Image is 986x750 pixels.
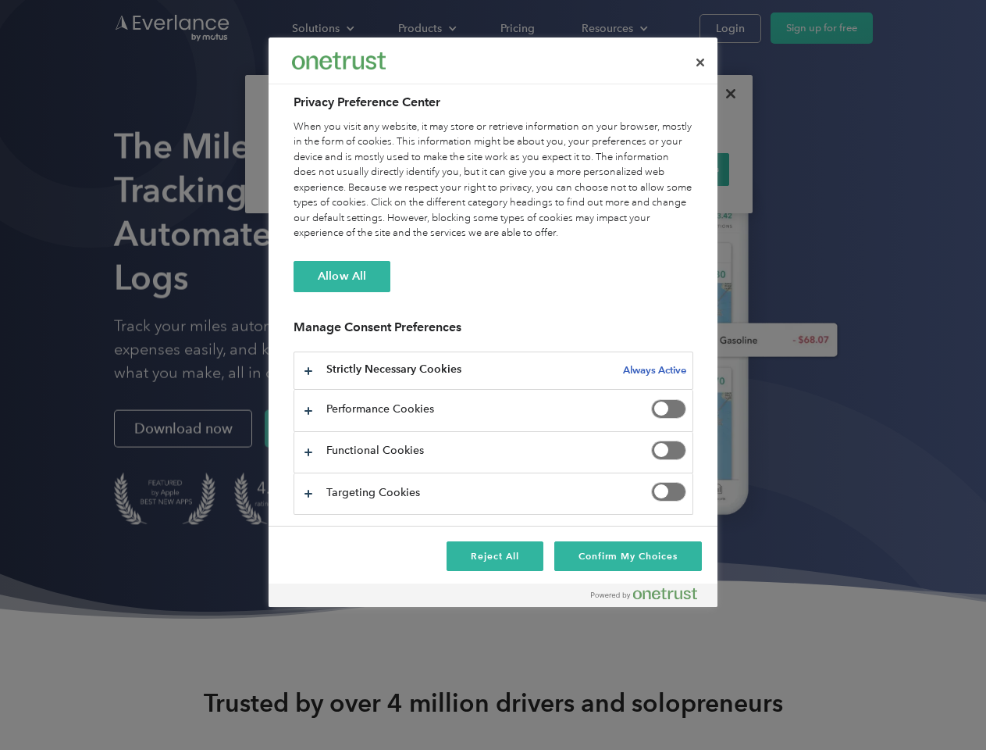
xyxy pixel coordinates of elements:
[591,587,697,600] img: Powered by OneTrust Opens in a new Tab
[292,52,386,69] img: Everlance
[554,541,702,571] button: Confirm My Choices
[269,37,717,607] div: Privacy Preference Center
[683,45,717,80] button: Close
[447,541,543,571] button: Reject All
[294,320,693,344] h3: Manage Consent Preferences
[294,120,693,241] div: When you visit any website, it may store or retrieve information on your browser, mostly in the f...
[292,45,386,77] div: Everlance
[269,37,717,607] div: Preference center
[294,93,693,112] h2: Privacy Preference Center
[591,587,710,607] a: Powered by OneTrust Opens in a new Tab
[294,261,390,292] button: Allow All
